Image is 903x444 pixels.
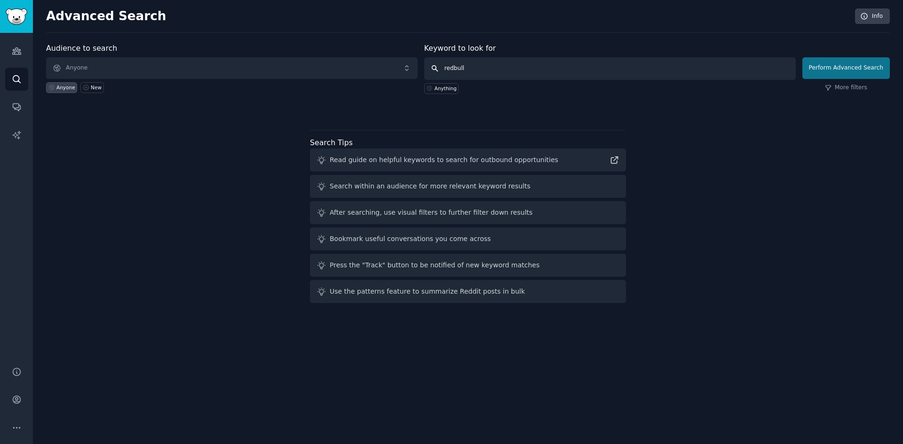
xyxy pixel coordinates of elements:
[424,44,496,53] label: Keyword to look for
[330,287,525,296] div: Use the patterns feature to summarize Reddit posts in bulk
[330,155,558,165] div: Read guide on helpful keywords to search for outbound opportunities
[46,57,418,79] button: Anyone
[435,85,457,92] div: Anything
[6,8,27,25] img: GummySearch logo
[46,9,850,24] h2: Advanced Search
[330,234,491,244] div: Bookmark useful conversations you come across
[80,82,103,93] a: New
[46,44,117,53] label: Audience to search
[330,260,539,270] div: Press the "Track" button to be notified of new keyword matches
[330,181,531,191] div: Search within an audience for more relevant keyword results
[330,208,532,218] div: After searching, use visual filters to further filter down results
[424,57,796,80] input: Any keyword
[91,84,102,91] div: New
[825,84,867,92] a: More filters
[56,84,75,91] div: Anyone
[310,138,353,147] label: Search Tips
[855,8,890,24] a: Info
[802,57,890,79] button: Perform Advanced Search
